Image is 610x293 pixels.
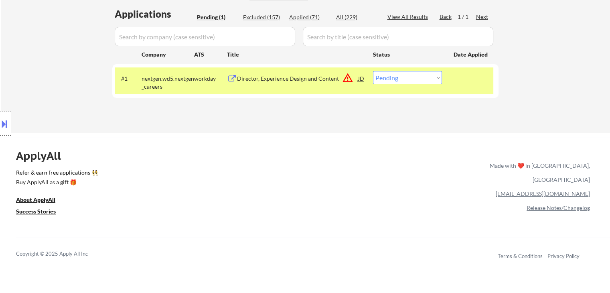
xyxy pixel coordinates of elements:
div: View All Results [387,13,430,21]
div: Next [476,13,489,21]
div: 1 / 1 [458,13,476,21]
a: Refer & earn free applications 👯‍♀️ [16,170,322,178]
div: nextgen.wd5.nextgen_careers [142,75,194,90]
u: About ApplyAll [16,196,55,203]
div: Pending (1) [197,13,237,21]
div: Back [440,13,452,21]
div: Director, Experience Design and Content [237,75,358,83]
div: Title [227,51,365,59]
div: Applied (71) [289,13,329,21]
input: Search by company (case sensitive) [115,27,295,46]
div: Made with ❤️ in [GEOGRAPHIC_DATA], [GEOGRAPHIC_DATA] [486,159,590,187]
div: Copyright © 2025 Apply All Inc [16,250,108,258]
a: Release Notes/Changelog [527,204,590,211]
div: Excluded (157) [243,13,283,21]
input: Search by title (case sensitive) [303,27,493,46]
a: Terms & Conditions [498,253,543,259]
div: ATS [194,51,227,59]
div: workday [194,75,227,83]
div: Company [142,51,194,59]
div: Date Applied [454,51,489,59]
a: Success Stories [16,208,67,218]
div: JD [357,71,365,85]
button: warning_amber [342,72,353,83]
a: Privacy Policy [547,253,580,259]
div: Status [373,47,442,61]
u: Success Stories [16,208,56,215]
a: About ApplyAll [16,196,67,206]
div: All (229) [336,13,376,21]
div: Applications [115,9,194,19]
a: [EMAIL_ADDRESS][DOMAIN_NAME] [496,190,590,197]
